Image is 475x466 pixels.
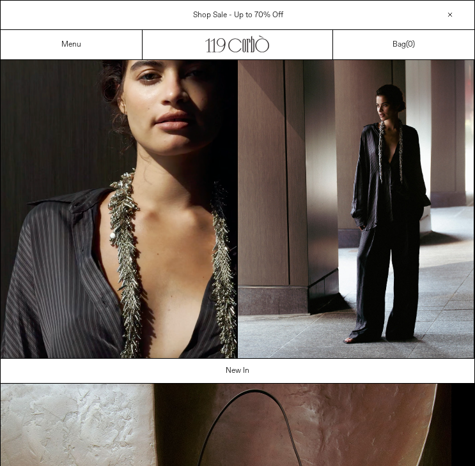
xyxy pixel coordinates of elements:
[1,359,475,383] a: New In
[393,39,415,50] a: Bag()
[408,40,415,50] span: )
[1,351,237,361] a: Your browser does not support the video tag.
[1,60,237,358] video: Your browser does not support the video tag.
[408,40,412,50] span: 0
[193,10,283,20] a: Shop Sale - Up to 70% Off
[61,40,81,50] a: Menu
